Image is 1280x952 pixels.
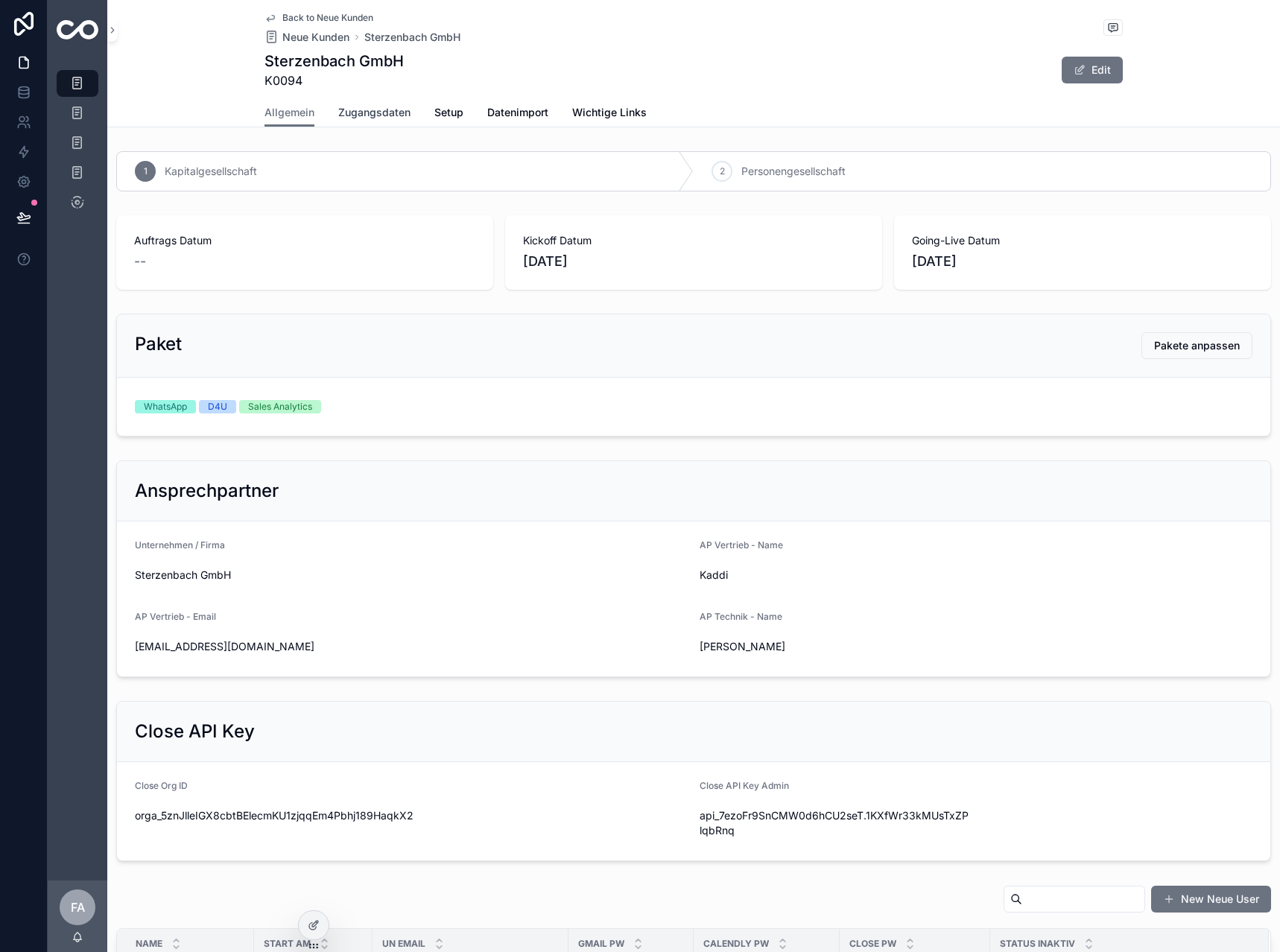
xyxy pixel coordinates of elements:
button: New Neue User [1151,886,1271,913]
h2: Paket [135,332,182,356]
a: Back to Neue Kunden [264,12,373,24]
img: App logo [57,20,98,39]
span: Unternehmen / Firma [135,539,225,550]
span: [EMAIL_ADDRESS][DOMAIN_NAME] [135,639,688,654]
span: Wichtige Links [572,105,647,120]
span: Personengesellschaft [741,164,846,179]
a: Neue Kunden [264,30,349,45]
span: Pakete anpassen [1154,338,1240,353]
h1: Sterzenbach GmbH [264,51,404,72]
span: 2 [720,165,725,177]
span: K0094 [264,72,404,89]
span: Kickoff Datum [523,233,864,248]
a: Setup [434,99,463,129]
div: WhatsApp [144,400,187,413]
span: Kapitalgesellschaft [165,164,257,179]
div: D4U [208,400,227,413]
span: Name [136,938,162,950]
span: [DATE] [523,251,864,272]
span: Sterzenbach GmbH [135,568,688,583]
a: Wichtige Links [572,99,647,129]
a: Datenimport [487,99,548,129]
span: Kaddi [700,568,970,583]
span: [DATE] [912,251,1253,272]
span: Neue Kunden [282,30,349,45]
h2: Close API Key [135,720,255,743]
h2: Ansprechpartner [135,479,279,503]
span: api_7ezoFr9SnCMW0d6hCU2seT.1KXfWr33kMUsTxZPlqbRnq [700,808,970,838]
span: AP Technik - Name [700,611,782,622]
span: Datenimport [487,105,548,120]
button: Edit [1062,57,1123,83]
span: Gmail Pw [578,938,624,950]
span: Auftrags Datum [134,233,475,248]
button: Pakete anpassen [1141,332,1252,359]
a: Zugangsdaten [338,99,411,129]
span: Close API Key Admin [700,780,789,791]
div: Sales Analytics [248,400,312,413]
span: -- [134,251,146,272]
span: Start am [264,938,311,950]
span: Going-Live Datum [912,233,1253,248]
span: orga_5znJlleIGX8cbtBElecmKU1zjqqEm4Pbhj189HaqkX2 [135,808,688,823]
span: Status Inaktiv [1000,938,1075,950]
span: 1 [144,165,148,177]
a: Sterzenbach GmbH [364,30,460,45]
span: Setup [434,105,463,120]
span: [PERSON_NAME] [700,639,970,654]
span: UN Email [382,938,425,950]
span: Back to Neue Kunden [282,12,373,24]
span: Close Pw [849,938,896,950]
span: Allgemein [264,105,314,120]
a: Allgemein [264,99,314,127]
span: Calendly Pw [703,938,769,950]
span: AP Vertrieb - Email [135,611,216,622]
span: AP Vertrieb - Name [700,539,783,550]
span: FA [71,898,85,916]
div: scrollable content [48,60,107,235]
span: Zugangsdaten [338,105,411,120]
span: Close Org ID [135,780,188,791]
